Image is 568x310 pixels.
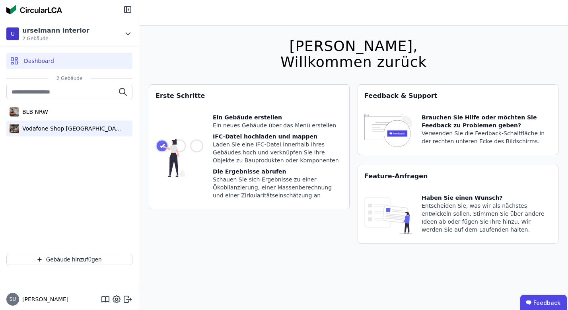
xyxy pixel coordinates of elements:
div: Schauen Sie sich Ergebnisse zu einer Ökobilanzierung, einer Massenberechnung und einer Zirkularit... [213,175,343,199]
div: Entscheiden Sie, was wir als nächstes entwickeln sollen. Stimmen Sie über andere Ideen ab oder fü... [422,202,552,234]
div: Brauchen Sie Hilfe oder möchten Sie Feedback zu Problemen geben? [422,113,552,129]
div: Willkommen zurück [280,54,427,70]
img: Vodafone Shop Nürnberg [10,122,19,135]
div: Die Ergebnisse abrufen [213,168,343,175]
div: U [6,27,19,40]
img: BLB NRW [10,105,19,118]
div: [PERSON_NAME], [280,38,427,54]
div: Ein neues Gebäude über das Menü erstellen [213,121,343,129]
span: SU [10,297,16,302]
span: Dashboard [24,57,54,65]
div: Haben Sie einen Wunsch? [422,194,552,202]
div: Verwenden Sie die Feedback-Schaltfläche in der rechten unteren Ecke des Bildschirms. [422,129,552,145]
span: 2 Gebäude [49,75,91,82]
span: 2 Gebäude [22,35,89,42]
div: IFC-Datei hochladen und mappen [213,133,343,140]
div: Vodafone Shop [GEOGRAPHIC_DATA] [19,125,123,133]
span: [PERSON_NAME] [19,295,68,303]
div: urselmann interior [22,26,89,35]
button: Gebäude hinzufügen [6,254,132,265]
div: Feature-Anfragen [358,165,558,187]
img: feature_request_tile-UiXE1qGU.svg [364,194,412,237]
img: feedback-icon-HCTs5lye.svg [364,113,412,148]
div: Erste Schritte [149,85,349,107]
img: Concular [6,5,62,14]
div: Ein Gebäude erstellen [213,113,343,121]
div: Laden Sie eine IFC-Datei innerhalb Ihres Gebäudes hoch und verknüpfen Sie ihre Objekte zu Bauprod... [213,140,343,164]
img: getting_started_tile-DrF_GRSv.svg [156,113,203,203]
div: Feedback & Support [358,85,558,107]
div: BLB NRW [19,108,48,116]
